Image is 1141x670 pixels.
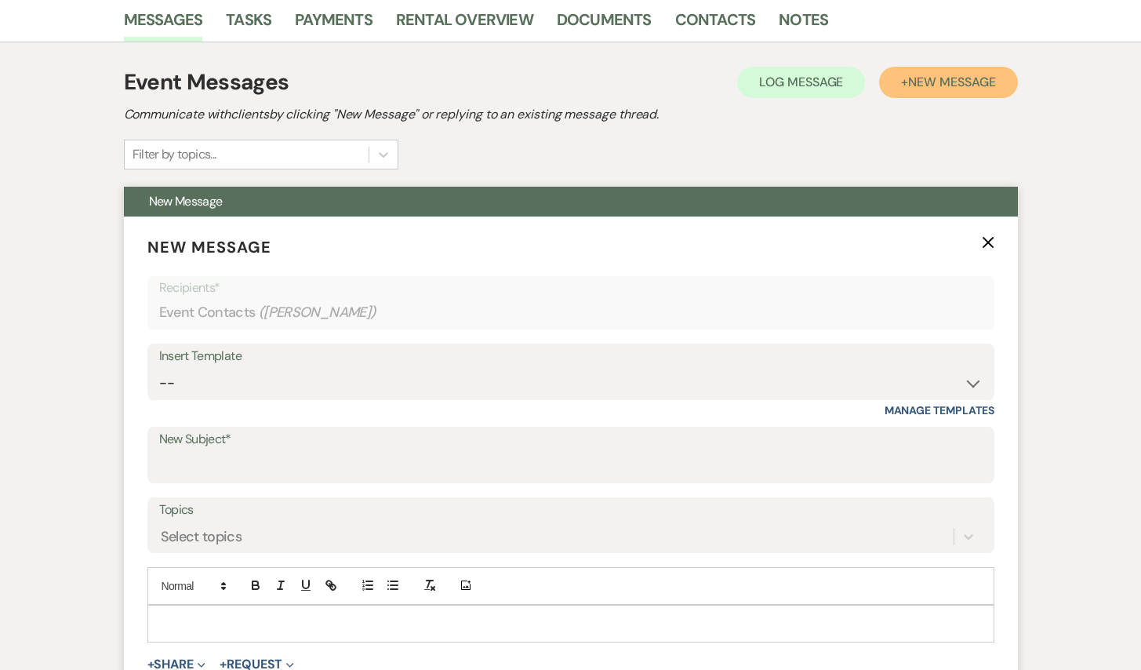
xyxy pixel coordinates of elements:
a: Rental Overview [396,7,533,42]
h2: Communicate with clients by clicking "New Message" or replying to an existing message thread. [124,105,1018,124]
span: Log Message [759,74,843,90]
span: New Message [908,74,995,90]
a: Manage Templates [885,403,994,417]
button: +New Message [879,67,1017,98]
div: Event Contacts [159,297,983,328]
a: Documents [557,7,652,42]
a: Payments [295,7,372,42]
span: New Message [149,193,223,209]
div: Select topics [161,526,242,547]
a: Tasks [226,7,271,42]
a: Contacts [675,7,756,42]
label: New Subject* [159,428,983,451]
span: ( [PERSON_NAME] ) [259,302,376,323]
span: New Message [147,237,271,257]
button: Log Message [737,67,865,98]
div: Filter by topics... [133,145,216,164]
label: Topics [159,499,983,522]
p: Recipients* [159,278,983,298]
a: Messages [124,7,203,42]
div: Insert Template [159,345,983,368]
h1: Event Messages [124,66,289,99]
a: Notes [779,7,828,42]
